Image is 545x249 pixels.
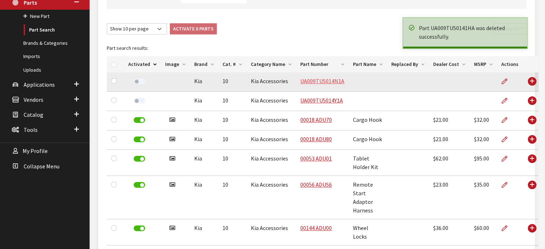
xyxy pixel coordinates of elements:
th: Category Name: activate to sort column ascending [247,56,296,72]
td: $32.00 [470,130,497,150]
td: Kia [190,72,218,92]
td: $36.00 [429,219,470,245]
td: $60.00 [470,219,497,245]
a: Edit Part [501,130,513,148]
label: Deactivate Part [134,117,145,123]
td: 10 [218,111,247,130]
td: Tablet Holder Kit [349,150,387,176]
td: Use Enter key to show more/less [523,176,539,219]
th: MSRP: activate to sort column ascending [470,56,497,72]
a: 00053 ADU01 [300,155,332,162]
span: My Profile [23,148,48,155]
td: $21.00 [429,111,470,130]
i: Has image [169,182,175,188]
td: Wheel Locks [349,219,387,245]
div: Part UA009TU50141HA was deleted successfully. [419,24,520,41]
td: $95.00 [470,150,497,176]
i: Has image [169,225,175,231]
label: Deactivate Part [134,182,145,188]
span: Collapse Menu [24,163,59,170]
a: 00018 ADU80 [300,135,332,143]
a: Edit Part [501,176,513,194]
td: Kia [190,219,218,245]
td: $62.00 [429,150,470,176]
th: Actions [497,56,523,72]
label: Deactivate Part [134,225,145,231]
td: Kia Accessories [247,130,296,150]
a: UA009TU5014N1A [300,77,344,85]
i: Has image [169,137,175,142]
td: Kia Accessories [247,92,296,111]
td: Kia [190,176,218,219]
a: 00144 ADU00 [300,224,332,231]
label: Deactivate Part [134,156,145,162]
th: Brand: activate to sort column ascending [190,56,218,72]
td: $35.00 [470,176,497,219]
td: Kia [190,92,218,111]
span: Tools [24,126,38,133]
td: Remote Start Adaptor Harness [349,176,387,219]
a: Edit Part [501,72,513,90]
th: Cat. #: activate to sort column ascending [218,56,247,72]
td: 10 [218,130,247,150]
label: Activate Part [134,98,145,104]
td: Kia [190,150,218,176]
a: 00056 ADUS6 [300,181,332,188]
td: $23.00 [429,176,470,219]
td: 10 [218,92,247,111]
td: Use Enter key to show more/less [523,111,539,130]
label: Activate Part [134,78,145,84]
th: Image: activate to sort column ascending [161,56,190,72]
td: Use Enter key to show more/less [523,130,539,150]
span: Vendors [24,96,43,103]
td: 10 [218,150,247,176]
a: UA009TU5014Y1A [300,97,343,104]
th: Activated: activate to sort column descending [124,56,161,72]
td: Kia Accessories [247,176,296,219]
td: Kia Accessories [247,72,296,92]
td: Kia Accessories [247,219,296,245]
td: 10 [218,72,247,92]
td: Kia [190,111,218,130]
a: Edit Part [501,92,513,110]
td: Use Enter key to show more/less [523,219,539,245]
th: Replaced By: activate to sort column ascending [387,56,429,72]
td: 10 [218,176,247,219]
a: 00018 ADU70 [300,116,332,123]
td: Use Enter key to show more/less [523,72,539,92]
th: Part Number: activate to sort column ascending [296,56,349,72]
td: Kia Accessories [247,150,296,176]
td: Cargo Hook [349,130,387,150]
label: Deactivate Part [134,137,145,142]
a: Edit Part [501,219,513,237]
th: Part Name: activate to sort column ascending [349,56,387,72]
td: $32.00 [470,111,497,130]
td: Use Enter key to show more/less [523,150,539,176]
span: Catalog [24,111,43,118]
td: Kia [190,130,218,150]
i: Has image [169,156,175,162]
td: Cargo Hook [349,111,387,130]
span: Applications [24,81,55,88]
caption: Part search results: [107,40,539,56]
a: Edit Part [501,111,513,129]
td: Use Enter key to show more/less [523,92,539,111]
i: Has image [169,117,175,123]
td: Kia Accessories [247,111,296,130]
td: $21.00 [429,130,470,150]
th: Dealer Cost: activate to sort column ascending [429,56,470,72]
td: 10 [218,219,247,245]
a: Edit Part [501,150,513,168]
